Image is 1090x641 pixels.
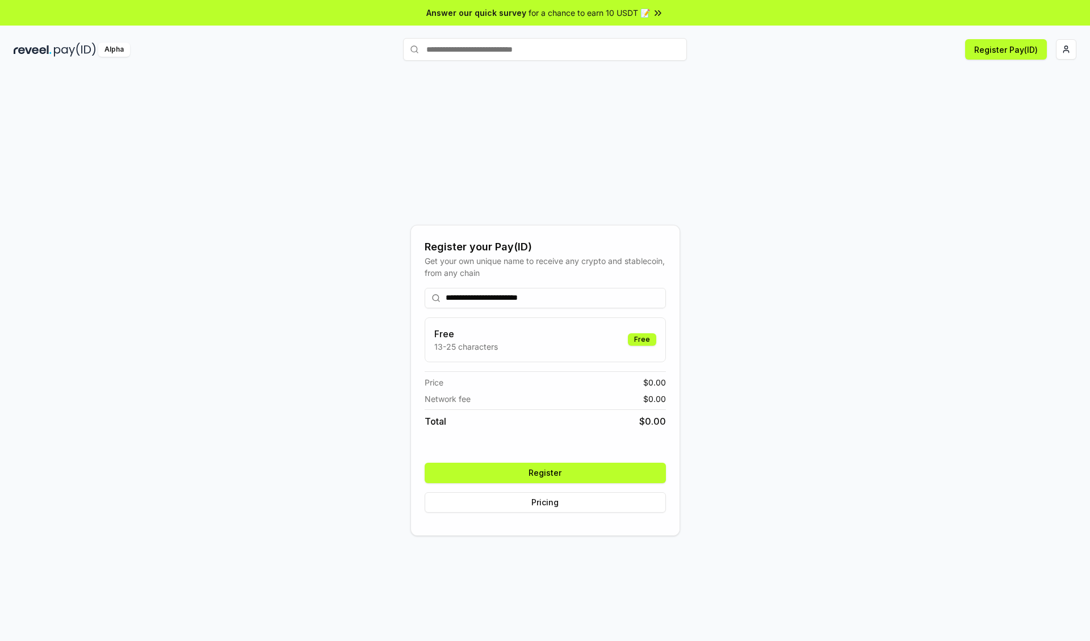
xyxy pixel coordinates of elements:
[425,376,443,388] span: Price
[639,414,666,428] span: $ 0.00
[54,43,96,57] img: pay_id
[426,7,526,19] span: Answer our quick survey
[434,341,498,353] p: 13-25 characters
[425,414,446,428] span: Total
[14,43,52,57] img: reveel_dark
[425,255,666,279] div: Get your own unique name to receive any crypto and stablecoin, from any chain
[529,7,650,19] span: for a chance to earn 10 USDT 📝
[425,492,666,513] button: Pricing
[98,43,130,57] div: Alpha
[628,333,656,346] div: Free
[425,463,666,483] button: Register
[643,376,666,388] span: $ 0.00
[425,393,471,405] span: Network fee
[434,327,498,341] h3: Free
[425,239,666,255] div: Register your Pay(ID)
[643,393,666,405] span: $ 0.00
[965,39,1047,60] button: Register Pay(ID)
